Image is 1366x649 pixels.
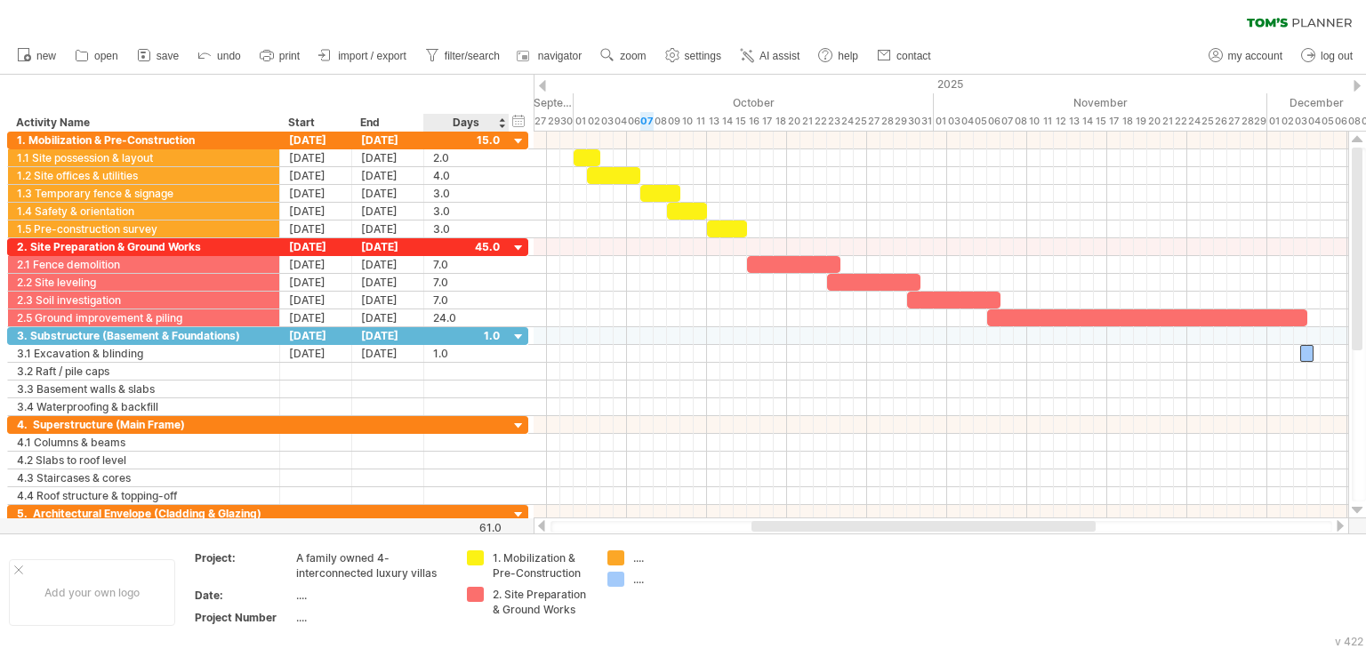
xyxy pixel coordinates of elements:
[1147,112,1161,131] div: Thursday, 20 November 2025
[880,112,894,131] div: Tuesday, 28 October 2025
[433,309,500,326] div: 24.0
[560,112,574,131] div: Tuesday, 30 September 2025
[896,50,931,62] span: contact
[974,112,987,131] div: Wednesday, 5 November 2025
[17,292,270,308] div: 2.3 Soil investigation
[280,327,352,344] div: [DATE]
[360,114,414,132] div: End
[735,44,805,68] a: AI assist
[760,112,774,131] div: Friday, 17 October 2025
[352,292,424,308] div: [DATE]
[296,550,446,581] div: A family owned 4-interconnected luxury villas
[17,452,270,469] div: 4.2 Slabs to roof level
[1297,44,1358,68] a: log out
[1335,635,1363,648] div: v 422
[425,521,502,534] div: 61.0
[1228,50,1282,62] span: my account
[1134,112,1147,131] div: Wednesday, 19 November 2025
[17,203,270,220] div: 1.4 Safety & orientation
[661,44,727,68] a: settings
[17,185,270,202] div: 1.3 Temporary fence & signage
[352,256,424,273] div: [DATE]
[894,112,907,131] div: Wednesday, 29 October 2025
[433,167,500,184] div: 4.0
[217,50,241,62] span: undo
[574,93,934,112] div: October 2025
[654,112,667,131] div: Wednesday, 8 October 2025
[433,203,500,220] div: 3.0
[94,50,118,62] span: open
[16,114,269,132] div: Activity Name
[1027,112,1041,131] div: Monday, 10 November 2025
[17,381,270,397] div: 3.3 Basement walls & slabs
[787,112,800,131] div: Monday, 20 October 2025
[1014,112,1027,131] div: Saturday, 8 November 2025
[352,185,424,202] div: [DATE]
[1321,112,1334,131] div: Friday, 5 December 2025
[255,44,305,68] a: print
[280,238,352,255] div: [DATE]
[352,345,424,362] div: [DATE]
[1161,112,1174,131] div: Friday, 21 November 2025
[17,487,270,504] div: 4.4 Roof structure & topping-off
[17,363,270,380] div: 3.2 Raft / pile caps
[1054,112,1067,131] div: Wednesday, 12 November 2025
[280,203,352,220] div: [DATE]
[685,50,721,62] span: settings
[872,44,936,68] a: contact
[195,550,293,565] div: Project:
[800,112,814,131] div: Tuesday, 21 October 2025
[17,309,270,326] div: 2.5 Ground improvement & piling
[279,50,300,62] span: print
[1214,112,1227,131] div: Wednesday, 26 November 2025
[352,167,424,184] div: [DATE]
[17,327,270,344] div: 3. Substructure (Basement & Foundations)
[920,112,934,131] div: Friday, 31 October 2025
[1187,112,1201,131] div: Monday, 24 November 2025
[1307,112,1321,131] div: Thursday, 4 December 2025
[17,256,270,273] div: 2.1 Fence demolition
[633,572,730,587] div: ....
[193,44,246,68] a: undo
[352,327,424,344] div: [DATE]
[280,345,352,362] div: [DATE]
[433,149,500,166] div: 2.0
[633,550,730,565] div: ....
[934,93,1267,112] div: November 2025
[17,434,270,451] div: 4.1 Columns & beams
[433,274,500,291] div: 7.0
[538,50,582,62] span: navigator
[17,274,270,291] div: 2.2 Site leveling
[1000,112,1014,131] div: Friday, 7 November 2025
[493,550,590,581] div: 1. Mobilization & Pre-Construction
[421,44,505,68] a: filter/search
[667,112,680,131] div: Thursday, 9 October 2025
[17,220,270,237] div: 1.5 Pre-construction survey
[1254,112,1267,131] div: Saturday, 29 November 2025
[296,610,446,625] div: ....
[774,112,787,131] div: Saturday, 18 October 2025
[694,112,707,131] div: Saturday, 11 October 2025
[433,292,500,308] div: 7.0
[680,112,694,131] div: Friday, 10 October 2025
[17,345,270,362] div: 3.1 Excavation & blinding
[759,50,800,62] span: AI assist
[1347,112,1361,131] div: Monday, 8 December 2025
[947,112,960,131] div: Monday, 3 November 2025
[960,112,974,131] div: Tuesday, 4 November 2025
[493,587,590,617] div: 2. Site Preparation & Ground Works
[9,559,175,626] div: Add your own logo
[1121,112,1134,131] div: Tuesday, 18 November 2025
[1107,112,1121,131] div: Monday, 17 November 2025
[445,50,500,62] span: filter/search
[352,309,424,326] div: [DATE]
[840,112,854,131] div: Friday, 24 October 2025
[514,44,587,68] a: navigator
[1201,112,1214,131] div: Tuesday, 25 November 2025
[854,112,867,131] div: Saturday, 25 October 2025
[1174,112,1187,131] div: Saturday, 22 November 2025
[280,220,352,237] div: [DATE]
[17,238,270,255] div: 2. Site Preparation & Ground Works
[1067,112,1081,131] div: Thursday, 13 November 2025
[1094,112,1107,131] div: Saturday, 15 November 2025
